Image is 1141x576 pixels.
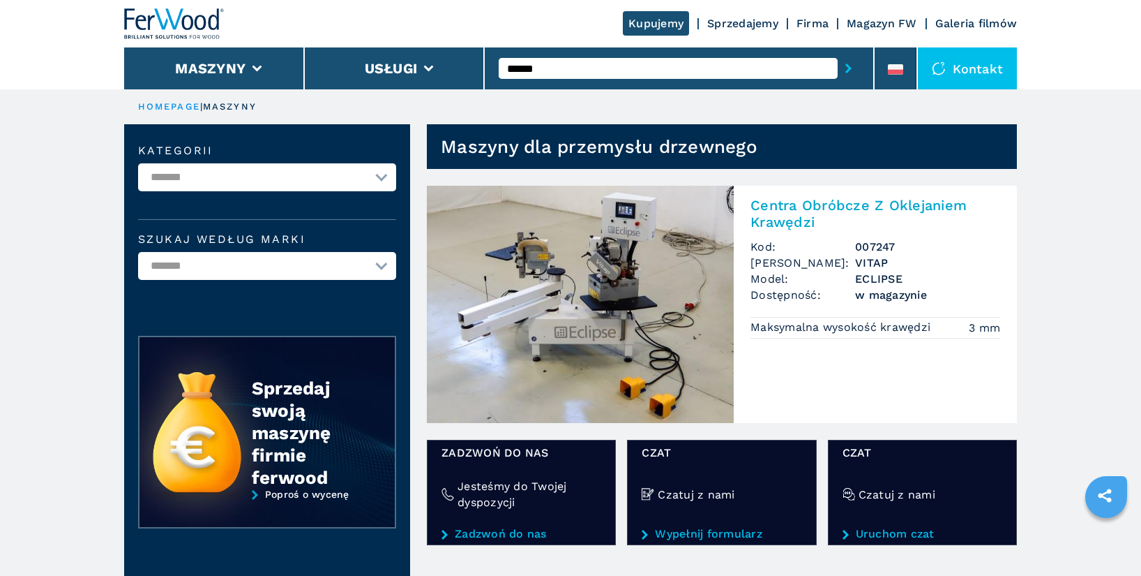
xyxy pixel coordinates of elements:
span: Model: [750,271,855,287]
a: sharethis [1087,478,1122,513]
span: Zadzwoń do nas [441,445,601,461]
img: Kontakt [932,61,946,75]
a: HOMEPAGE [138,101,200,112]
img: Ferwood [124,8,225,39]
p: Maksymalna wysokość krawędzi [750,320,934,335]
span: w magazynie [855,287,1000,303]
em: 3 mm [969,320,1000,336]
img: Czatuj z nami [842,488,855,501]
div: Kontakt [918,47,1017,89]
a: Kupujemy [623,11,689,36]
img: Czatuj z nami [642,488,654,501]
label: Szukaj według marki [138,234,396,245]
img: Jesteśmy do Twojej dyspozycji [441,488,454,501]
a: Uruchom czat [842,528,1002,540]
span: Czat [642,445,801,461]
a: Magazyn FW [847,17,917,30]
h4: Czatuj z nami [658,487,734,503]
div: Sprzedaj swoją maszynę firmie ferwood [252,377,368,489]
h4: Jesteśmy do Twojej dyspozycji [458,478,601,510]
span: Czat [842,445,1002,461]
a: Firma [796,17,829,30]
img: Centra Obróbcze Z Oklejaniem Krawędzi VITAP ECLIPSE [427,186,734,423]
h4: Czatuj z nami [859,487,935,503]
button: submit-button [838,52,859,84]
h3: 007247 [855,239,1000,255]
a: Sprzedajemy [707,17,778,30]
h1: Maszyny dla przemysłu drzewnego [441,135,757,158]
span: | [200,101,203,112]
h3: ECLIPSE [855,271,1000,287]
a: Zadzwoń do nas [441,528,601,540]
h2: Centra Obróbcze Z Oklejaniem Krawędzi [750,197,1000,230]
button: Usługi [365,60,418,77]
h3: VITAP [855,255,1000,271]
span: Kod: [750,239,855,255]
p: maszyny [203,101,257,113]
span: Dostępność: [750,287,855,303]
label: kategorii [138,145,396,156]
a: Centra Obróbcze Z Oklejaniem Krawędzi VITAP ECLIPSECentra Obróbcze Z Oklejaniem KrawędziKod:00724... [427,186,1017,423]
iframe: Chat [1082,513,1131,566]
a: Galeria filmów [935,17,1018,30]
a: Poproś o wycenę [138,489,396,539]
a: Wypełnij formularz [642,528,801,540]
button: Maszyny [175,60,245,77]
span: [PERSON_NAME]: [750,255,855,271]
